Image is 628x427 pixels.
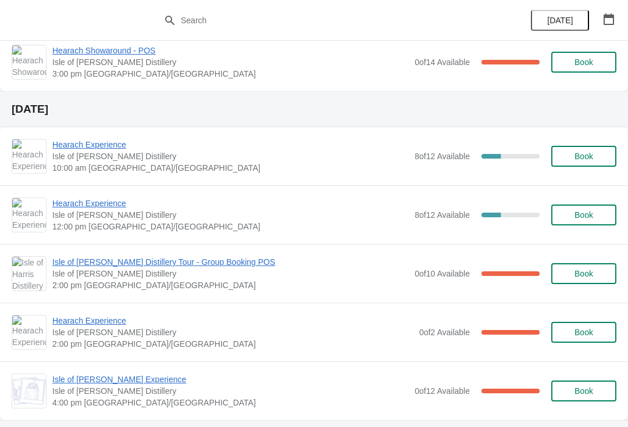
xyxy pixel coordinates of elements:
img: Isle of Harris Distillery Tour - Group Booking POS | Isle of Harris Distillery | 2:00 pm Europe/L... [12,257,46,290]
span: 0 of 2 Available [419,328,470,337]
span: Isle of [PERSON_NAME] Distillery Tour - Group Booking POS [52,256,409,268]
span: 4:00 pm [GEOGRAPHIC_DATA]/[GEOGRAPHIC_DATA] [52,397,409,408]
img: Hearach Experience | Isle of Harris Distillery | 10:00 am Europe/London [12,139,46,173]
span: Hearach Experience [52,315,413,326]
span: Book [575,386,593,396]
h2: [DATE] [12,103,616,115]
button: Book [551,322,616,343]
span: 0 of 12 Available [415,386,470,396]
span: Book [575,269,593,278]
img: Hearach Showaround - POS | Isle of Harris Distillery | 3:00 pm Europe/London [12,45,46,79]
button: Book [551,381,616,401]
span: Book [575,152,593,161]
span: 8 of 12 Available [415,210,470,220]
button: Book [551,52,616,73]
span: Book [575,328,593,337]
img: Hearach Experience | Isle of Harris Distillery | 2:00 pm Europe/London [12,315,46,349]
span: 3:00 pm [GEOGRAPHIC_DATA]/[GEOGRAPHIC_DATA] [52,68,409,80]
span: Hearach Experience [52,198,409,209]
button: Book [551,204,616,225]
span: Book [575,58,593,67]
span: 0 of 10 Available [415,269,470,278]
span: Isle of [PERSON_NAME] Distillery [52,326,413,338]
span: Isle of [PERSON_NAME] Distillery [52,150,409,162]
input: Search [180,10,471,31]
span: Book [575,210,593,220]
span: 12:00 pm [GEOGRAPHIC_DATA]/[GEOGRAPHIC_DATA] [52,221,409,232]
img: Isle of Harris Gin Experience | Isle of Harris Distillery | 4:00 pm Europe/London [12,377,46,405]
span: Isle of [PERSON_NAME] Distillery [52,268,409,279]
button: [DATE] [531,10,589,31]
span: 2:00 pm [GEOGRAPHIC_DATA]/[GEOGRAPHIC_DATA] [52,338,413,350]
span: Hearach Showaround - POS [52,45,409,56]
span: 0 of 14 Available [415,58,470,67]
button: Book [551,146,616,167]
span: [DATE] [547,16,573,25]
span: Hearach Experience [52,139,409,150]
span: Isle of [PERSON_NAME] Distillery [52,385,409,397]
img: Hearach Experience | Isle of Harris Distillery | 12:00 pm Europe/London [12,198,46,232]
span: 10:00 am [GEOGRAPHIC_DATA]/[GEOGRAPHIC_DATA] [52,162,409,174]
span: 8 of 12 Available [415,152,470,161]
button: Book [551,263,616,284]
span: Isle of [PERSON_NAME] Distillery [52,56,409,68]
span: Isle of [PERSON_NAME] Distillery [52,209,409,221]
span: Isle of [PERSON_NAME] Experience [52,374,409,385]
span: 2:00 pm [GEOGRAPHIC_DATA]/[GEOGRAPHIC_DATA] [52,279,409,291]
